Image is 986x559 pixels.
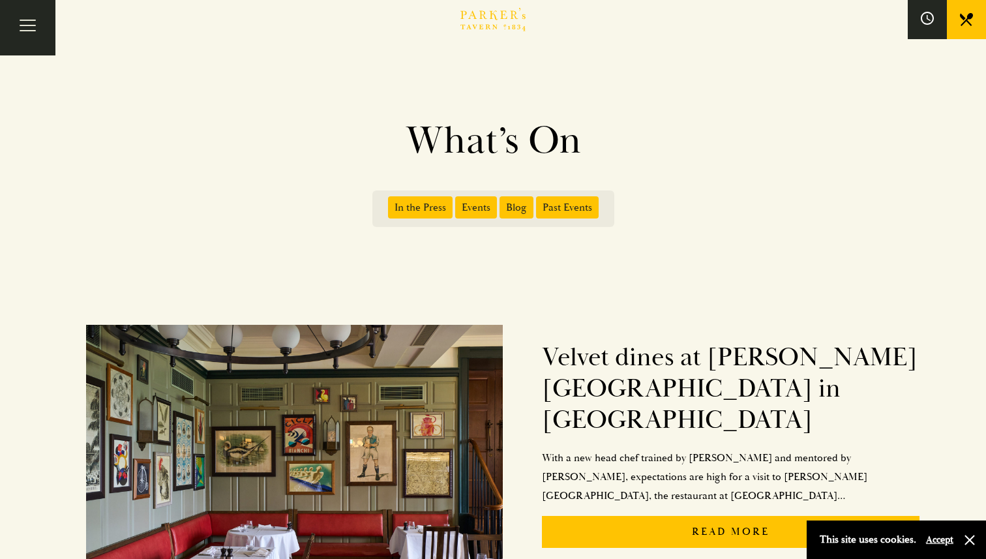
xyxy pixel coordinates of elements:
p: Read More [542,516,919,548]
button: Accept [926,534,953,546]
span: Events [455,196,497,219]
span: Past Events [536,196,599,219]
h1: What’s On [121,117,865,164]
p: With a new head chef trained by [PERSON_NAME] and mentored by [PERSON_NAME], expectations are hig... [542,449,919,505]
button: Close and accept [963,534,976,547]
span: Blog [500,196,533,219]
span: In the Press [388,196,453,219]
h2: Velvet dines at [PERSON_NAME][GEOGRAPHIC_DATA] in [GEOGRAPHIC_DATA] [542,342,919,436]
p: This site uses cookies. [820,530,916,549]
